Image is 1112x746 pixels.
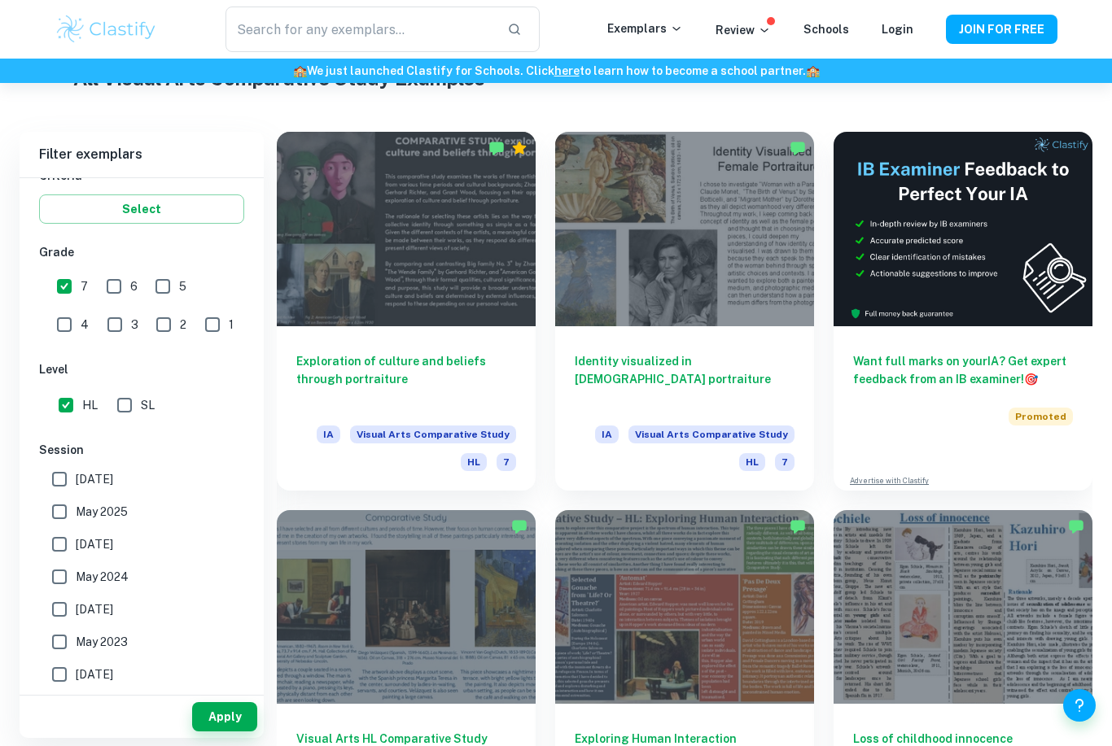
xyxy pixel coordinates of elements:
img: Marked [790,140,806,156]
button: JOIN FOR FREE [946,15,1057,44]
h6: Want full marks on your IA ? Get expert feedback from an IB examiner! [853,352,1073,388]
p: Review [716,21,771,39]
span: May 2024 [76,568,129,586]
div: Premium [511,140,528,156]
p: Exemplars [607,20,683,37]
h6: We just launched Clastify for Schools. Click to learn how to become a school partner. [3,62,1109,80]
h6: Session [39,441,244,459]
span: Visual Arts Comparative Study [350,425,516,443]
span: [DATE] [76,535,113,553]
span: 🎯 [1024,373,1038,386]
h6: Exploration of culture and beliefs through portraiture [296,352,516,406]
a: Want full marks on yourIA? Get expert feedback from an IB examiner!PromotedAdvertise with Clastify [834,132,1092,491]
h6: Grade [39,243,244,261]
span: HL [461,453,487,471]
span: [DATE] [76,600,113,618]
a: Login [882,23,913,36]
span: May 2023 [76,633,128,651]
span: 2 [180,316,186,334]
span: 1 [229,316,234,334]
span: 🏫 [806,64,820,77]
h6: Level [39,360,244,378]
span: 6 [130,277,138,295]
a: Advertise with Clastify [850,475,929,486]
button: Apply [192,702,257,731]
span: May 2025 [76,503,128,521]
span: [DATE] [76,665,113,683]
span: 3 [131,316,138,334]
img: Marked [1068,518,1084,534]
img: Thumbnail [834,132,1092,326]
span: 5 [179,277,186,295]
span: Promoted [1009,408,1073,425]
a: Exploration of culture and beliefs through portraitureIAVisual Arts Comparative StudyHL7 [277,132,536,491]
img: Marked [488,140,505,156]
span: 7 [81,277,88,295]
h6: Identity visualized in [DEMOGRAPHIC_DATA] portraiture [575,352,795,406]
input: Search for any exemplars... [225,7,494,52]
span: HL [82,396,98,414]
img: Clastify logo [55,13,158,46]
span: 7 [497,453,516,471]
span: HL [739,453,765,471]
img: Marked [511,518,528,534]
span: Visual Arts Comparative Study [628,425,795,443]
span: 7 [775,453,795,471]
a: here [554,64,580,77]
span: SL [141,396,155,414]
img: Marked [790,518,806,534]
span: IA [595,425,619,443]
button: Help and Feedback [1063,689,1096,722]
a: Identity visualized in [DEMOGRAPHIC_DATA] portraitureIAVisual Arts Comparative StudyHL7 [555,132,814,491]
span: IA [317,425,340,443]
h6: Filter exemplars [20,132,264,177]
button: Select [39,194,244,224]
a: Schools [803,23,849,36]
span: 🏫 [293,64,307,77]
span: 4 [81,316,89,334]
span: [DATE] [76,470,113,488]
